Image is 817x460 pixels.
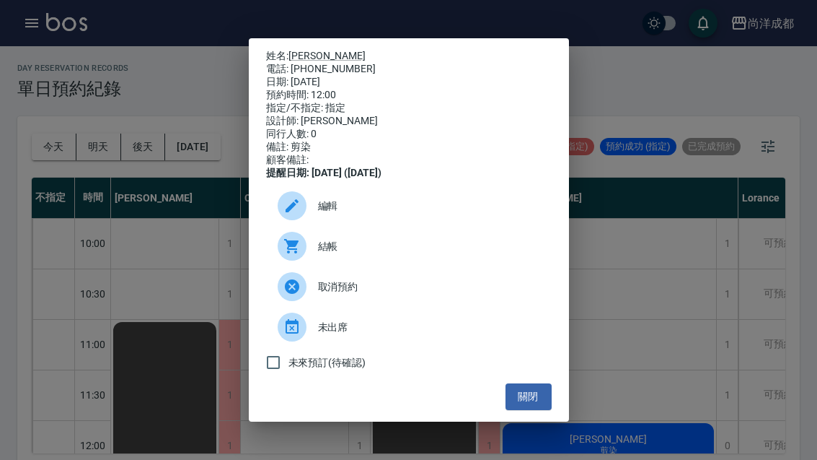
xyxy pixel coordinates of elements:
div: 電話: [PHONE_NUMBER] [266,63,552,76]
div: 日期: [DATE] [266,76,552,89]
a: 結帳 [266,226,552,266]
button: 關閉 [505,383,552,410]
a: [PERSON_NAME] [288,50,366,61]
div: 指定/不指定: 指定 [266,102,552,115]
span: 取消預約 [318,279,540,295]
div: 備註: 剪染 [266,141,552,154]
span: 編輯 [318,199,540,214]
p: 姓名: [266,50,552,63]
span: 未出席 [318,320,540,335]
div: 編輯 [266,186,552,226]
span: 結帳 [318,239,540,254]
div: 同行人數: 0 [266,128,552,141]
div: 未出席 [266,307,552,347]
div: 取消預約 [266,266,552,307]
div: 預約時間: 12:00 [266,89,552,102]
span: 未來預訂(待確認) [288,355,366,370]
div: 顧客備註: [266,154,552,167]
div: 設計師: [PERSON_NAME] [266,115,552,128]
div: 提醒日期: [DATE] ([DATE]) [266,167,552,180]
